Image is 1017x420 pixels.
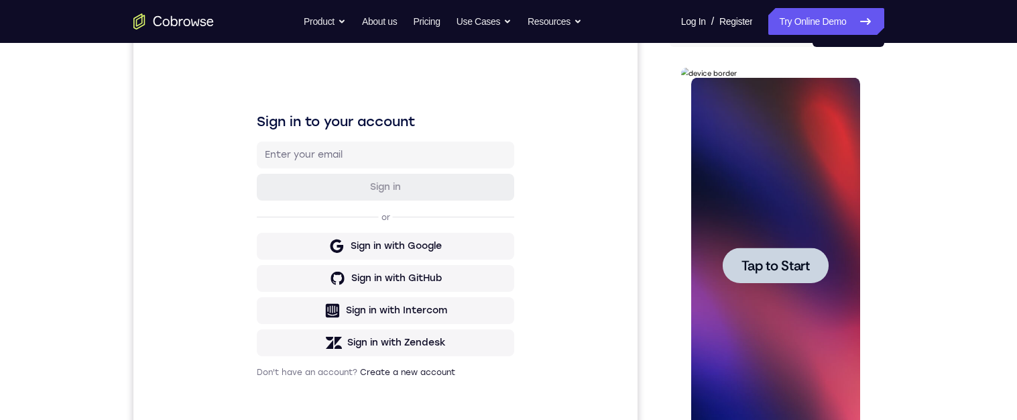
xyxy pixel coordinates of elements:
[245,192,259,203] p: or
[719,8,752,35] a: Register
[123,245,381,272] button: Sign in with GitHub
[123,309,381,336] button: Sign in with Zendesk
[133,13,214,30] a: Go to the home page
[227,348,322,357] a: Create a new account
[528,8,582,35] button: Resources
[123,213,381,240] button: Sign in with Google
[768,8,884,35] a: Try Online Demo
[42,180,147,215] button: Tap to Start
[304,8,346,35] button: Product
[218,252,308,265] div: Sign in with GitHub
[213,284,314,297] div: Sign in with Intercom
[681,8,706,35] a: Log In
[413,8,440,35] a: Pricing
[60,191,129,205] span: Tap to Start
[123,277,381,304] button: Sign in with Intercom
[362,8,397,35] a: About us
[217,219,308,233] div: Sign in with Google
[457,8,512,35] button: Use Cases
[123,347,381,358] p: Don't have an account?
[711,13,714,30] span: /
[214,316,312,329] div: Sign in with Zendesk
